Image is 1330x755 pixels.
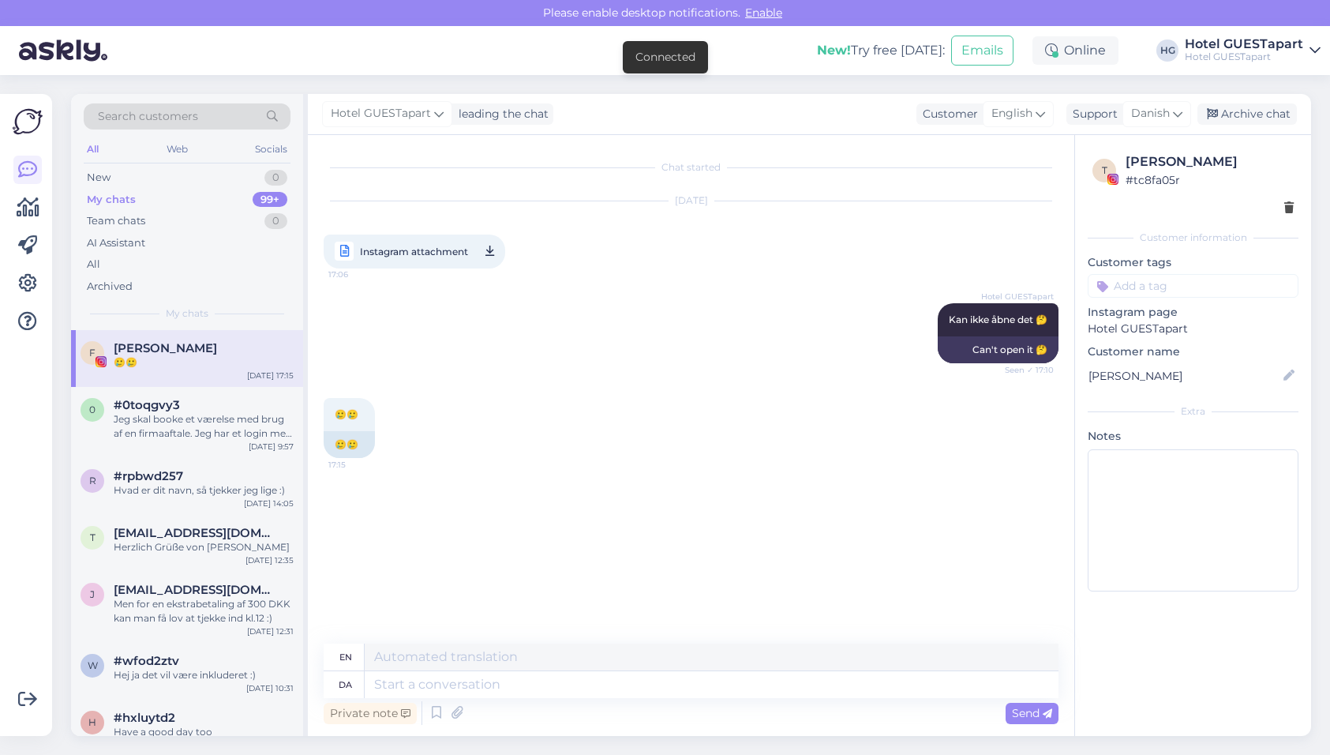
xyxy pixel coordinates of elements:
span: 17:15 [328,459,388,471]
span: Frederikke Lyhne-Petersen [114,341,217,355]
a: Hotel GUESTapartHotel GUESTapart [1185,38,1321,63]
input: Add a tag [1088,274,1298,298]
input: Add name [1088,367,1280,385]
div: Herzlich Grüße von [PERSON_NAME] [114,540,294,554]
div: Hotel GUESTapart [1185,51,1303,63]
div: [DATE] 12:35 [245,554,294,566]
span: w [88,659,98,671]
div: 0 [264,213,287,229]
div: Extra [1088,404,1298,419]
div: Hej ja det vil være inkluderet :) [114,668,294,682]
div: Try free [DATE]: [817,41,945,60]
span: Send [1012,706,1052,720]
span: My chats [166,306,208,321]
div: leading the chat [452,106,549,122]
b: New! [817,43,851,58]
span: t [1102,164,1107,176]
div: 🥲🥲 [114,355,294,370]
span: English [991,105,1032,122]
span: Enable [740,6,787,20]
div: 99+ [253,192,287,208]
p: Instagram page [1088,304,1298,321]
div: Private note [324,703,417,724]
span: Danish [1131,105,1170,122]
div: Socials [252,139,290,160]
div: Men for en ekstrabetaling af 300 DKK kan man få lov at tjekke ind kl.12 :) [114,597,294,625]
span: julianebredo@outlook.dk [114,583,278,597]
div: All [87,257,100,272]
div: Customer [916,106,978,122]
div: Hvad er dit navn, så tjekker jeg lige :) [114,483,294,498]
span: #rpbwd257 [114,469,183,483]
span: 🥲🥲 [335,408,358,420]
div: da [339,671,352,698]
span: Kan ikke åbne det 🤔 [949,314,1047,325]
span: #hxluytd2 [114,711,175,725]
div: Web [163,139,191,160]
p: Customer tags [1088,254,1298,271]
div: 🥲🥲 [324,431,375,458]
span: r [89,475,96,486]
div: New [87,170,111,186]
div: Can't open it 🤔 [938,336,1058,363]
p: Customer name [1088,344,1298,360]
div: AI Assistant [87,235,145,251]
div: Jeg skal booke et værelse med brug af en firmaaftale. Jeg har et login men jeg er i tvivl om, hvo... [114,412,294,441]
div: Online [1032,36,1118,65]
span: F [89,347,96,359]
span: #wfod2ztv [114,654,179,668]
div: All [84,139,102,160]
p: Hotel GUESTapart [1088,321,1298,337]
div: Connected [635,49,695,66]
span: 17:06 [328,265,388,284]
div: Team chats [87,213,145,229]
span: j [90,588,95,600]
a: Instagram attachment17:06 [324,235,505,269]
div: Have a good day too [114,725,294,739]
div: [DATE] 12:31 [247,625,294,637]
div: HG [1156,39,1178,62]
div: Chat started [324,160,1058,175]
div: My chats [87,192,136,208]
span: Seen ✓ 17:10 [995,364,1054,376]
div: 0 [264,170,287,186]
span: Hotel GUESTapart [331,105,431,122]
div: Archived [87,279,133,295]
div: en [339,644,352,670]
div: [DATE] 9:57 [249,441,294,453]
div: [PERSON_NAME] [1126,152,1294,171]
div: # tc8fa05r [1126,171,1294,189]
span: Search customers [98,108,198,125]
span: tthofbauer@web.de [114,526,278,540]
div: [DATE] 10:31 [246,682,294,694]
div: Archive chat [1197,103,1297,125]
div: Support [1066,106,1118,122]
span: #0toqgvy3 [114,398,180,412]
div: Hotel GUESTapart [1185,38,1303,51]
div: Customer information [1088,231,1298,245]
img: Askly Logo [13,107,43,137]
div: [DATE] 17:15 [247,370,294,381]
span: Hotel GUESTapart [981,291,1054,302]
div: [DATE] [324,193,1058,208]
span: t [90,532,96,543]
span: 0 [89,404,96,415]
div: [DATE] 14:05 [244,498,294,509]
span: Instagram attachment [360,242,468,261]
button: Emails [951,36,1013,66]
p: Notes [1088,428,1298,445]
span: h [88,716,96,728]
